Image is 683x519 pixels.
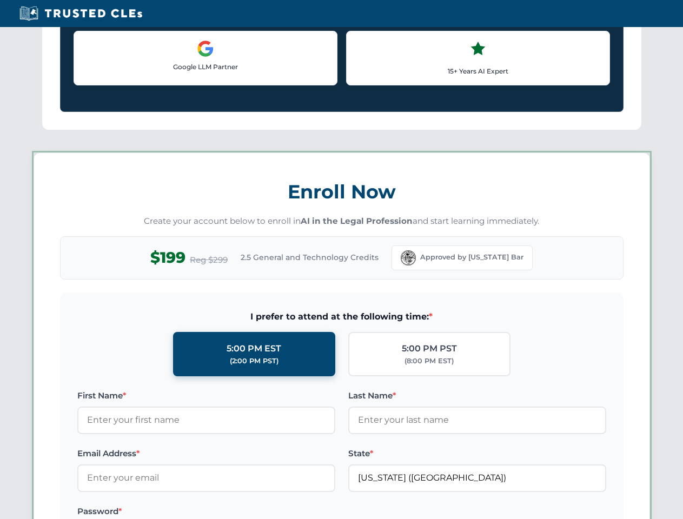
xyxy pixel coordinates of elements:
h3: Enroll Now [60,175,624,209]
span: 2.5 General and Technology Credits [241,251,379,263]
input: Enter your last name [348,407,606,434]
input: Enter your first name [77,407,335,434]
p: Create your account below to enroll in and start learning immediately. [60,215,624,228]
input: Florida (FL) [348,464,606,491]
div: 5:00 PM EST [227,342,281,356]
span: Reg $299 [190,254,228,267]
p: 15+ Years AI Expert [355,66,601,76]
span: Approved by [US_STATE] Bar [420,252,523,263]
label: State [348,447,606,460]
label: Email Address [77,447,335,460]
label: Last Name [348,389,606,402]
span: $199 [150,245,185,270]
div: (2:00 PM PST) [230,356,278,367]
img: Google [197,40,214,57]
label: First Name [77,389,335,402]
img: Florida Bar [401,250,416,265]
p: Google LLM Partner [83,62,328,72]
div: (8:00 PM EST) [405,356,454,367]
strong: AI in the Legal Profession [301,216,413,226]
img: Trusted CLEs [16,5,145,22]
label: Password [77,505,335,518]
input: Enter your email [77,464,335,491]
span: I prefer to attend at the following time: [77,310,606,324]
div: 5:00 PM PST [402,342,457,356]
